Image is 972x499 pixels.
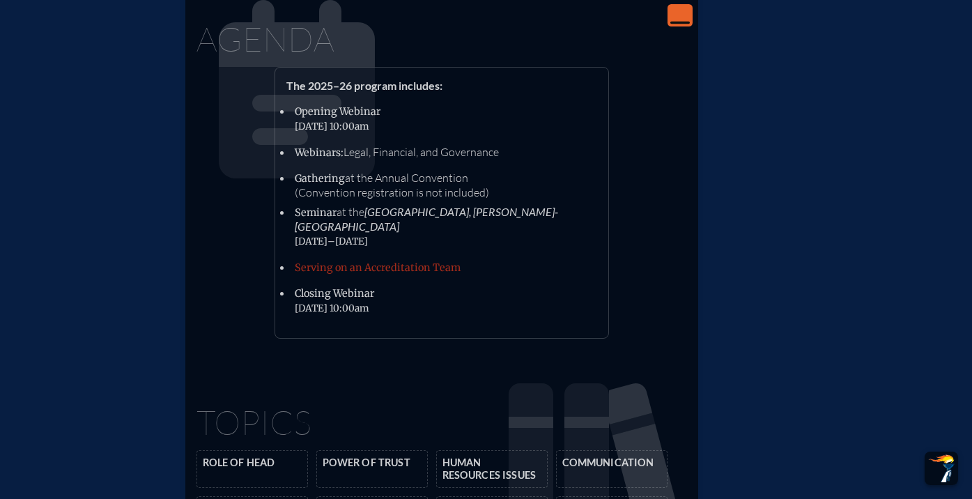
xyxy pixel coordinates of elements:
[196,22,687,56] h1: Agenda
[292,171,597,199] li: at the Annual Convention (Convention registration is not included)
[295,261,461,274] a: Serving on an Accreditation Team
[295,287,374,300] span: Closing Webinar
[316,450,428,488] li: Power of Trust
[295,172,345,185] span: Gathering
[295,206,337,219] span: Seminar
[196,450,308,488] li: Role of Head
[196,406,687,439] h1: Topics
[295,205,586,249] p: at the
[295,145,586,160] p: Legal, Financial, and Governance
[295,302,369,314] span: [DATE] 10:00am
[295,236,368,247] span: [DATE]–[DATE]
[927,454,955,482] img: To the top
[925,452,958,485] button: Scroll Top
[295,105,380,118] span: Opening Webinar
[295,205,558,233] span: [GEOGRAPHIC_DATA], [PERSON_NAME]-[GEOGRAPHIC_DATA]
[436,450,548,488] li: Human Resources Issues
